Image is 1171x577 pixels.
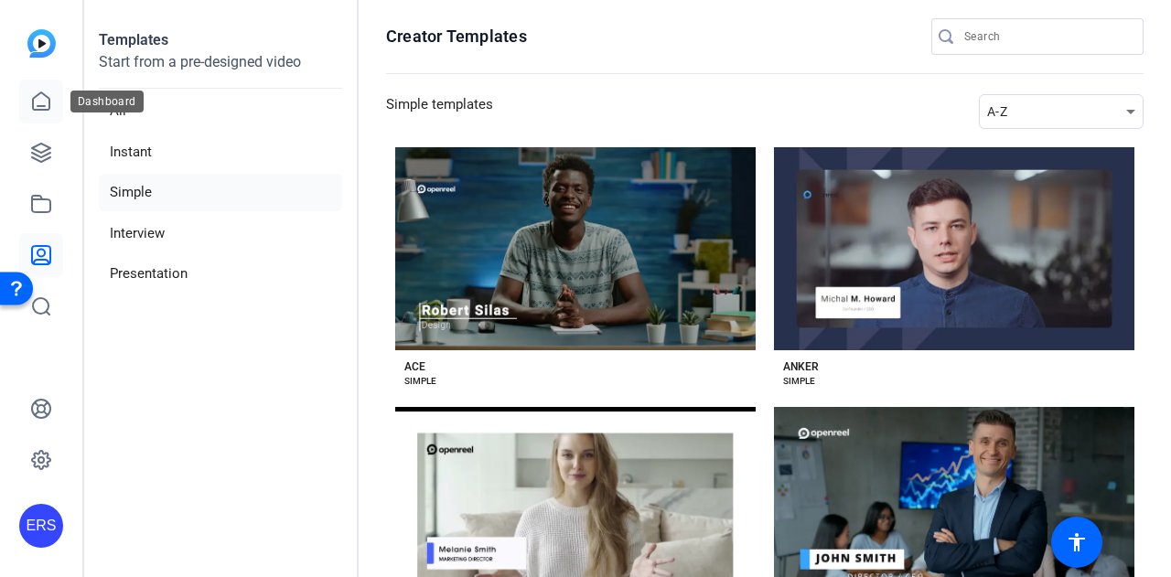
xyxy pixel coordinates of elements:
[1066,531,1088,553] mat-icon: accessibility
[783,374,815,389] div: SIMPLE
[783,359,819,374] div: ANKER
[99,215,342,252] li: Interview
[404,374,436,389] div: SIMPLE
[99,134,342,171] li: Instant
[99,31,168,48] strong: Templates
[386,26,527,48] h1: Creator Templates
[386,94,493,129] h3: Simple templates
[964,26,1129,48] input: Search
[99,174,342,211] li: Simple
[27,29,56,58] img: blue-gradient.svg
[99,255,342,293] li: Presentation
[774,147,1134,350] button: Template image
[70,91,144,112] div: Dashboard
[395,147,756,350] button: Template image
[19,504,63,548] div: ERS
[99,92,342,130] li: All
[987,104,1007,119] span: A-Z
[99,51,342,89] p: Start from a pre-designed video
[404,359,425,374] div: ACE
